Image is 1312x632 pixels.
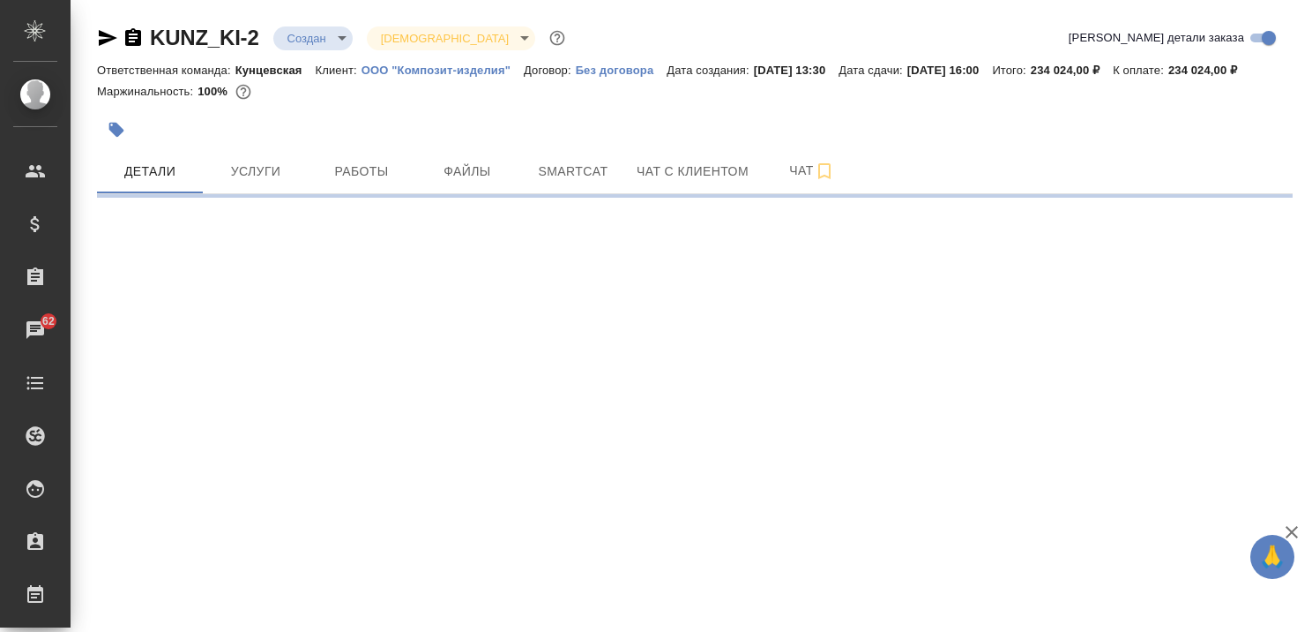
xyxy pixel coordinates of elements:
[4,308,66,352] a: 62
[576,62,667,77] a: Без договора
[1168,64,1250,77] p: 234 024,00 ₽
[1250,535,1294,579] button: 🙏
[667,64,753,77] p: Дата создания:
[907,64,993,77] p: [DATE] 16:00
[637,161,749,183] span: Чат с клиентом
[992,64,1030,77] p: Итого:
[362,62,524,77] a: ООО "Композит-изделия"
[367,26,535,50] div: Создан
[362,64,524,77] p: ООО "Композит-изделия"
[1031,64,1113,77] p: 234 024,00 ₽
[316,64,362,77] p: Клиент:
[376,31,514,46] button: [DEMOGRAPHIC_DATA]
[814,161,835,182] svg: Подписаться
[232,80,255,103] button: 0.00 RUB;
[97,110,136,149] button: Добавить тэг
[213,161,298,183] span: Услуги
[235,64,316,77] p: Кунцевская
[97,85,198,98] p: Маржинальность:
[754,64,839,77] p: [DATE] 13:30
[282,31,332,46] button: Создан
[1257,538,1287,576] span: 🙏
[32,312,65,330] span: 62
[198,85,232,98] p: 100%
[97,27,118,49] button: Скопировать ссылку для ЯМессенджера
[425,161,510,183] span: Файлы
[839,64,906,77] p: Дата сдачи:
[770,160,854,182] span: Чат
[524,64,576,77] p: Договор:
[1069,29,1244,47] span: [PERSON_NAME] детали заказа
[319,161,404,183] span: Работы
[531,161,615,183] span: Smartcat
[273,26,353,50] div: Создан
[546,26,569,49] button: Доп статусы указывают на важность/срочность заказа
[150,26,259,49] a: KUNZ_KI-2
[1113,64,1168,77] p: К оплате:
[108,161,192,183] span: Детали
[123,27,144,49] button: Скопировать ссылку
[97,64,235,77] p: Ответственная команда:
[576,64,667,77] p: Без договора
